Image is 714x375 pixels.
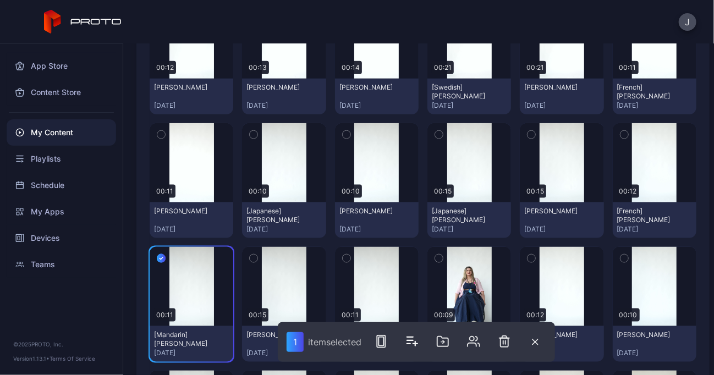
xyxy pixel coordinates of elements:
[13,355,50,362] span: Version 1.13.1 •
[524,101,599,110] div: [DATE]
[524,225,599,234] div: [DATE]
[150,202,233,238] button: [PERSON_NAME][DATE]
[520,79,603,114] button: [PERSON_NAME][DATE]
[339,207,400,216] div: Ann Sweeney
[246,349,321,357] div: [DATE]
[150,79,233,114] button: [PERSON_NAME][DATE]
[246,101,321,110] div: [DATE]
[613,202,696,238] button: [French] [PERSON_NAME][DATE]
[154,225,229,234] div: [DATE]
[617,207,678,224] div: [French] Marla Miller
[613,79,696,114] button: [French] [PERSON_NAME][DATE]
[335,202,419,238] button: [PERSON_NAME][DATE]
[520,202,603,238] button: [PERSON_NAME][DATE]
[50,355,95,362] a: Terms Of Service
[524,83,585,92] div: Kara Peterson
[7,53,116,79] a: App Store
[154,349,229,357] div: [DATE]
[154,101,229,110] div: [DATE]
[7,172,116,198] a: Schedule
[679,13,696,31] button: J
[617,225,692,234] div: [DATE]
[13,340,109,349] div: © 2025 PROTO, Inc.
[246,330,307,339] div: Ashley Sitkin
[617,330,678,339] div: Karina Lupercio
[432,225,507,234] div: [DATE]
[613,326,696,362] button: [PERSON_NAME][DATE]
[432,83,492,101] div: [Swedish] Kara Peterson
[246,207,307,224] div: [Japanese] Ann Sweeney
[432,101,507,110] div: [DATE]
[7,251,116,278] a: Teams
[524,349,599,357] div: [DATE]
[7,146,116,172] a: Playlists
[335,79,419,114] button: [PERSON_NAME][DATE]
[246,83,307,92] div: Kara Harrington
[617,101,692,110] div: [DATE]
[427,79,511,114] button: [Swedish] [PERSON_NAME][DATE]
[246,225,321,234] div: [DATE]
[242,79,326,114] button: [PERSON_NAME][DATE]
[339,225,414,234] div: [DATE]
[7,79,116,106] a: Content Store
[287,332,304,352] div: 1
[339,83,400,92] div: Christine Crowley
[617,83,678,101] div: [French] Meghan Raman
[520,326,603,362] button: [PERSON_NAME][DATE]
[242,202,326,238] button: [Japanese] [PERSON_NAME][DATE]
[339,101,414,110] div: [DATE]
[432,207,492,224] div: [Japanese] Barbara Shurtleff
[154,83,215,92] div: Michaela Rusu
[150,326,233,362] button: [Mandarin] [PERSON_NAME][DATE]
[427,202,511,238] button: [Japanese] [PERSON_NAME][DATE]
[524,207,585,216] div: Barbara Shurtleff
[7,198,116,225] a: My Apps
[7,225,116,251] a: Devices
[308,337,361,348] div: item selected
[242,326,326,362] button: [PERSON_NAME][DATE]
[154,207,215,216] div: Meghan Raman
[154,330,215,348] div: [Mandarin] Tiffany Hu
[7,119,116,146] a: My Content
[617,349,692,357] div: [DATE]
